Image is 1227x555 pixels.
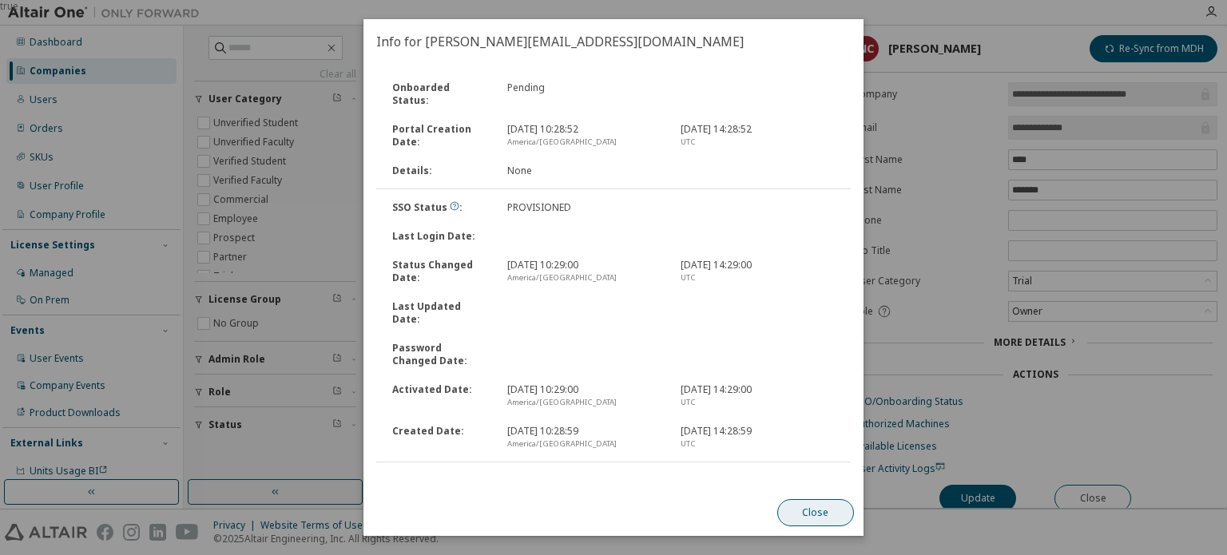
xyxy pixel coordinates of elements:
h2: Info for [PERSON_NAME][EMAIL_ADDRESS][DOMAIN_NAME] [363,19,864,64]
div: Portal Creation Date : [383,123,498,149]
div: [DATE] 14:28:52 [671,123,844,149]
div: UTC [681,272,835,284]
div: Pending [498,81,672,107]
div: [DATE] 10:29:00 [498,259,672,284]
div: America/[GEOGRAPHIC_DATA] [508,272,662,284]
div: America/[GEOGRAPHIC_DATA] [508,396,662,409]
div: America/[GEOGRAPHIC_DATA] [508,438,662,450]
div: Created Date : [383,425,498,450]
div: Activated Date : [383,383,498,409]
div: PROVISIONED [498,201,672,214]
div: Password Changed Date : [383,342,498,367]
div: None [498,165,672,177]
div: America/[GEOGRAPHIC_DATA] [508,136,662,149]
div: [DATE] 14:29:00 [671,259,844,284]
div: Details : [383,165,498,177]
div: [DATE] 10:29:00 [498,383,672,409]
div: [DATE] 10:28:59 [498,425,672,450]
div: UTC [681,438,835,450]
div: Last Login Date : [383,230,498,243]
div: [DATE] 10:28:52 [498,123,672,149]
button: Close [777,499,854,526]
div: Status Changed Date : [383,259,498,284]
div: SSO Status : [383,201,498,214]
div: Onboarded Status : [383,81,498,107]
div: [DATE] 14:29:00 [671,383,844,409]
div: [DATE] 14:28:59 [671,425,844,450]
div: UTC [681,396,835,409]
div: UTC [681,136,835,149]
div: Last Updated Date : [383,300,498,326]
